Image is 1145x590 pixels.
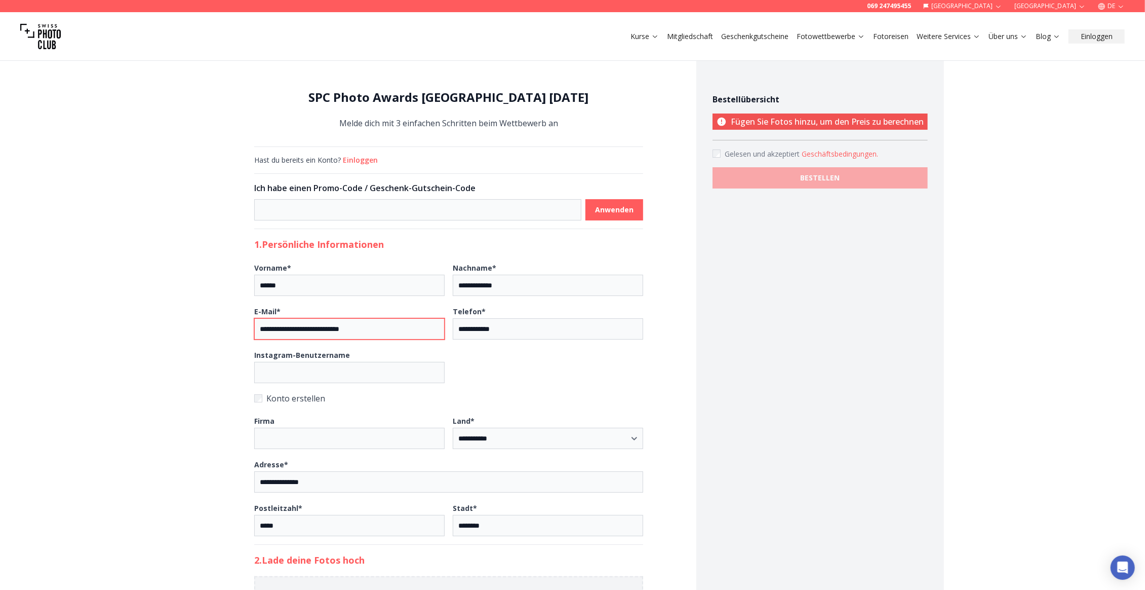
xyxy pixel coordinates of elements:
b: Land * [453,416,475,426]
h4: Bestellübersicht [713,93,928,105]
a: Fotoreisen [873,31,909,42]
b: Stadt * [453,503,477,513]
input: Accept terms [713,150,721,158]
div: Hast du bereits ein Konto? [254,155,643,165]
b: BESTELLEN [801,173,840,183]
button: Accept termsGelesen und akzeptiert [802,149,878,159]
b: Nachname * [453,263,496,273]
button: Blog [1032,29,1064,44]
input: Adresse* [254,471,643,493]
button: Über uns [984,29,1032,44]
p: Fügen Sie Fotos hinzu, um den Preis zu berechnen [713,114,928,130]
input: Nachname* [453,275,643,296]
button: Anwenden [585,199,643,220]
span: Gelesen und akzeptiert [725,149,802,159]
b: Telefon * [453,307,486,316]
button: BESTELLEN [713,167,928,189]
input: Firma [254,428,445,449]
a: Blog [1036,31,1060,42]
select: Land* [453,428,643,449]
input: Konto erstellen [254,394,262,402]
input: Postleitzahl* [254,515,445,536]
b: Anwenden [595,205,634,215]
button: Einloggen [1069,29,1125,44]
label: Konto erstellen [254,391,643,405]
b: Vorname * [254,263,291,273]
img: Swiss photo club [20,16,61,57]
b: Postleitzahl * [254,503,302,513]
a: Kurse [630,31,659,42]
h3: Ich habe einen Promo-Code / Geschenk-Gutschein-Code [254,182,643,194]
input: Stadt* [453,515,643,536]
input: E-Mail* [254,318,445,340]
a: Fotowettbewerbe [797,31,865,42]
h2: 2. Lade deine Fotos hoch [254,553,643,567]
a: 069 247495455 [867,2,911,10]
button: Einloggen [343,155,378,165]
h2: 1. Persönliche Informationen [254,237,643,251]
button: Fotoreisen [869,29,913,44]
a: Mitgliedschaft [667,31,713,42]
b: Instagram-Benutzername [254,350,350,360]
b: Adresse * [254,460,288,469]
div: Melde dich mit 3 einfachen Schritten beim Wettbewerb an [254,89,643,130]
input: Instagram-Benutzername [254,362,445,383]
button: Weitere Services [913,29,984,44]
button: Fotowettbewerbe [793,29,869,44]
button: Geschenkgutscheine [717,29,793,44]
h1: SPC Photo Awards [GEOGRAPHIC_DATA] [DATE] [254,89,643,105]
button: Mitgliedschaft [663,29,717,44]
a: Weitere Services [917,31,980,42]
input: Vorname* [254,275,445,296]
input: Telefon* [453,318,643,340]
button: Kurse [626,29,663,44]
a: Geschenkgutscheine [721,31,788,42]
b: Firma [254,416,274,426]
b: E-Mail * [254,307,281,316]
a: Über uns [989,31,1028,42]
div: Open Intercom Messenger [1111,556,1135,580]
